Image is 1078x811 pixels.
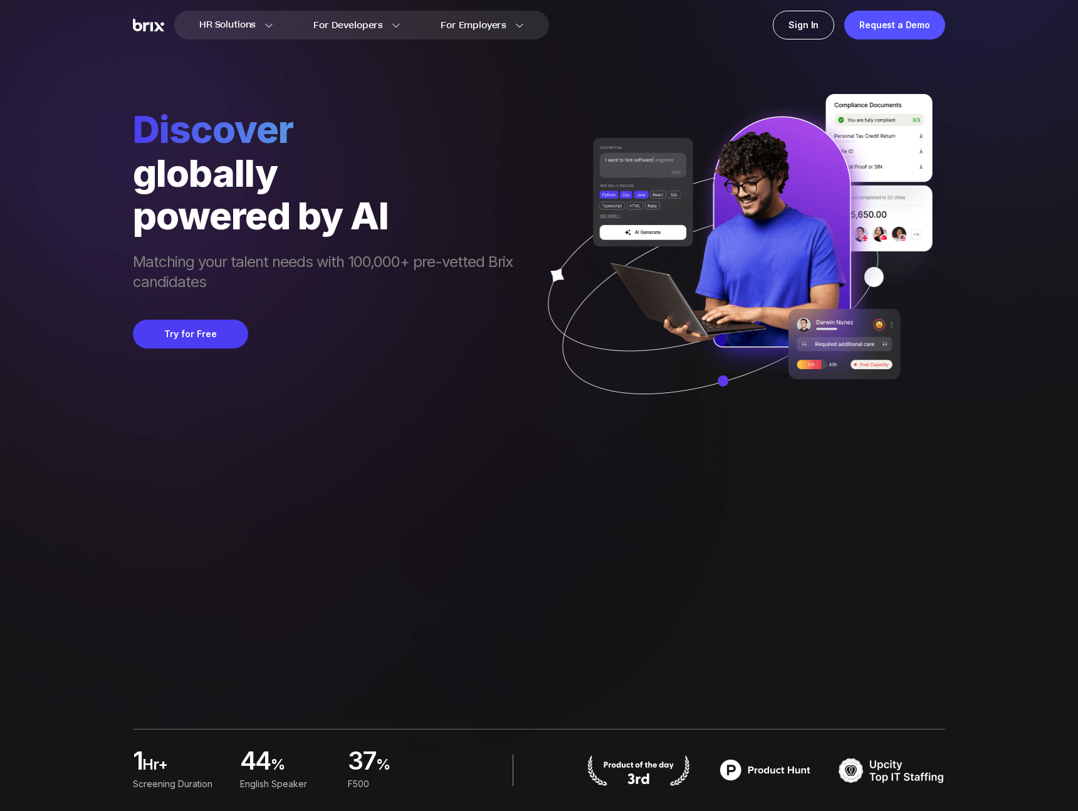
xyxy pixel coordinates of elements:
div: Screening duration [133,777,225,791]
span: % [271,755,333,780]
span: % [376,755,440,780]
span: 1 [133,750,142,775]
span: Discover [133,107,525,152]
img: TOP IT STAFFING [839,755,945,786]
span: For Developers [313,19,383,32]
div: globally [133,152,525,194]
span: For Employers [441,19,506,32]
img: ai generate [525,94,945,431]
span: 37 [348,750,377,775]
button: Try for Free [133,320,248,348]
a: Request a Demo [844,11,945,39]
img: product hunt badge [585,755,692,786]
div: English Speaker [240,777,332,791]
div: powered by AI [133,194,525,237]
span: 44 [240,750,271,775]
div: F500 [348,777,440,791]
img: product hunt badge [712,755,819,786]
a: Sign In [773,11,834,39]
img: Brix Logo [133,19,164,32]
span: hr+ [142,755,225,780]
span: Matching your talent needs with 100,000+ pre-vetted Brix candidates [133,252,525,295]
span: HR Solutions [199,15,256,35]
